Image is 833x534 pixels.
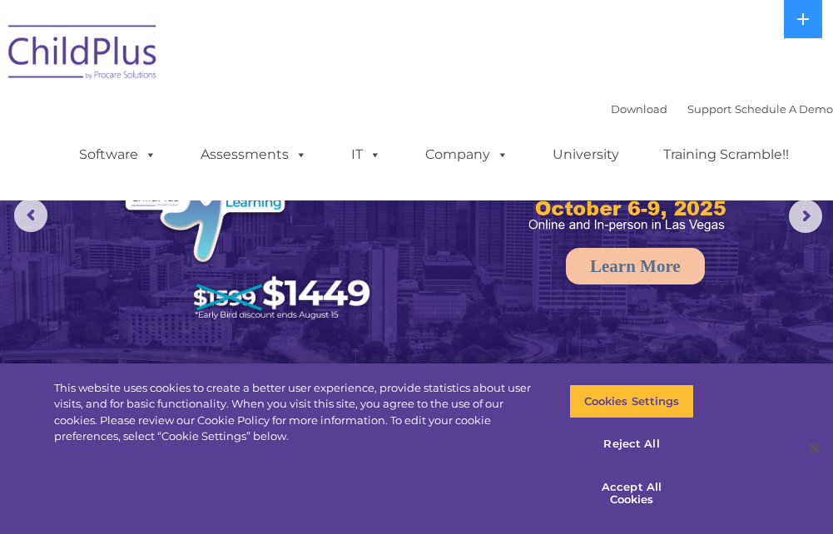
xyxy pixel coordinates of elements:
a: Assessments [184,138,324,171]
a: Training Scramble!! [647,138,806,171]
a: Learn More [566,248,705,284]
a: Schedule A Demo [735,102,833,116]
button: Accept All Cookies [569,470,694,517]
a: Software [62,138,173,171]
button: Reject All [569,427,694,462]
a: University [536,138,636,171]
div: This website uses cookies to create a better user experience, provide statistics about user visit... [54,380,544,445]
button: Cookies Settings [569,384,694,419]
a: Company [409,138,525,171]
button: Close [796,430,833,467]
a: Download [611,102,667,116]
a: Support [687,102,731,116]
a: IT [335,138,398,171]
font: | [611,102,833,116]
